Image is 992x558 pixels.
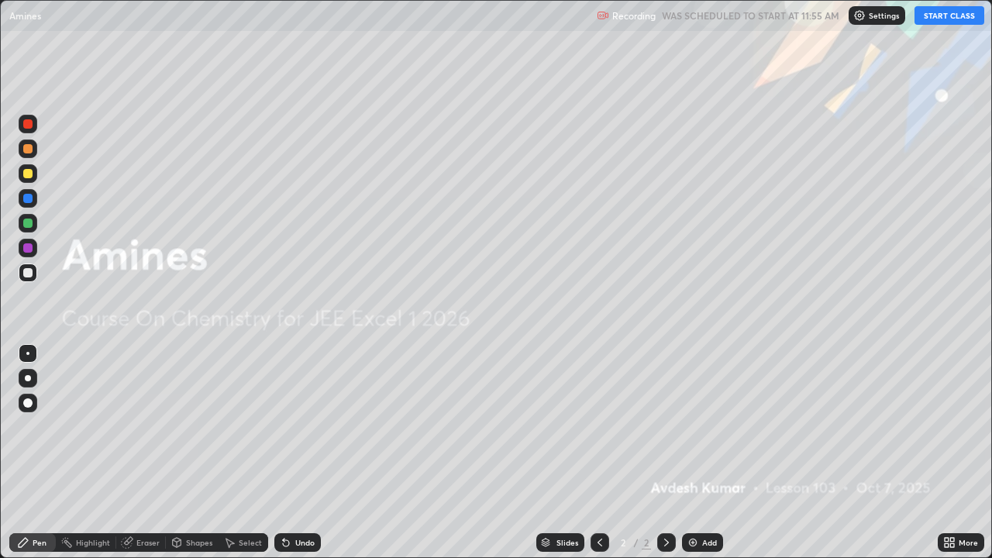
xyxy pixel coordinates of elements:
[612,10,656,22] p: Recording
[869,12,899,19] p: Settings
[9,9,41,22] p: Amines
[853,9,866,22] img: class-settings-icons
[642,536,651,549] div: 2
[295,539,315,546] div: Undo
[634,538,639,547] div: /
[556,539,578,546] div: Slides
[959,539,978,546] div: More
[597,9,609,22] img: recording.375f2c34.svg
[702,539,717,546] div: Add
[687,536,699,549] img: add-slide-button
[914,6,984,25] button: START CLASS
[186,539,212,546] div: Shapes
[136,539,160,546] div: Eraser
[615,538,631,547] div: 2
[239,539,262,546] div: Select
[33,539,46,546] div: Pen
[76,539,110,546] div: Highlight
[662,9,839,22] h5: WAS SCHEDULED TO START AT 11:55 AM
